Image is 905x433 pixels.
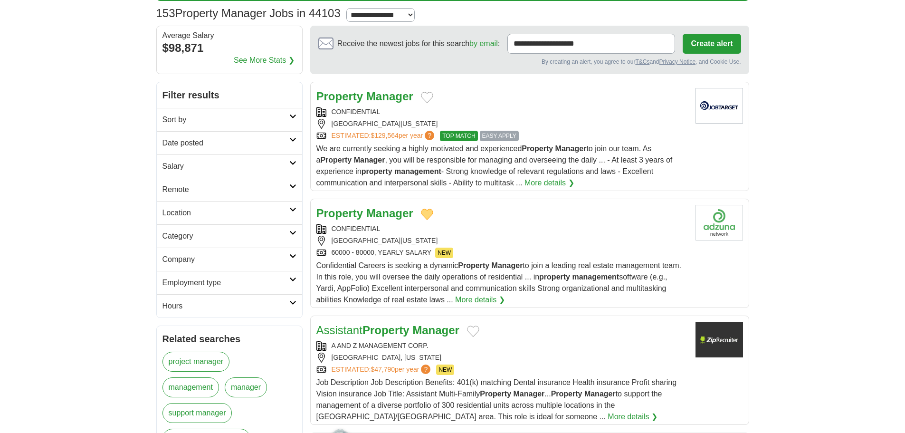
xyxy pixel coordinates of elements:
[157,82,302,108] h2: Filter results
[659,58,695,65] a: Privacy Notice
[455,294,505,306] a: More details ❯
[695,205,743,241] img: Company logo
[572,273,619,281] strong: management
[320,156,352,164] strong: Property
[440,131,477,141] span: TOP MATCH
[695,88,743,124] img: Company logo
[421,92,433,103] button: Add to favorite jobs
[332,131,437,141] a: ESTIMATED:$129,564per year?
[157,108,302,131] a: Sort by
[394,167,441,175] strong: management
[316,90,363,103] strong: Property
[162,184,289,195] h2: Remote
[316,341,688,351] div: A AND Z MANAGEMENT CORP.
[421,209,433,220] button: Add to favorite jobs
[157,154,302,178] a: Salary
[316,207,363,220] strong: Property
[157,178,302,201] a: Remote
[156,5,175,22] span: 153
[162,254,289,265] h2: Company
[162,207,289,219] h2: Location
[695,322,743,357] img: Company logo
[608,411,657,423] a: More details ❯
[162,403,232,423] a: support manager
[162,332,296,346] h2: Related searches
[539,273,570,281] strong: property
[162,39,296,57] div: $98,871
[332,365,433,375] a: ESTIMATED:$47,790per year?
[354,156,385,164] strong: Manager
[157,131,302,154] a: Date posted
[316,248,688,258] div: 60000 - 80000, YEARLY SALARY
[157,248,302,271] a: Company
[425,131,434,140] span: ?
[162,231,289,242] h2: Category
[337,38,500,49] span: Receive the newest jobs for this search :
[316,119,688,129] div: [GEOGRAPHIC_DATA][US_STATE]
[162,377,219,397] a: management
[371,366,395,373] span: $47,790
[156,7,341,19] h1: Property Manager Jobs in 44103
[316,90,413,103] a: Property Manager
[362,167,392,175] strong: property
[524,177,574,189] a: More details ❯
[316,353,688,363] div: [GEOGRAPHIC_DATA], [US_STATE]
[371,132,398,139] span: $129,564
[551,390,582,398] strong: Property
[157,294,302,318] a: Hours
[162,277,289,289] h2: Employment type
[316,207,413,220] a: Property Manager
[584,390,616,398] strong: Manager
[316,324,459,337] a: AssistantProperty Manager
[162,352,230,372] a: project manager
[480,390,511,398] strong: Property
[157,271,302,294] a: Employment type
[162,137,289,149] h2: Date posted
[513,390,544,398] strong: Manager
[157,224,302,248] a: Category
[435,248,453,258] span: NEW
[555,144,587,153] strong: Manager
[316,224,688,234] div: CONFIDENTIAL
[683,34,741,54] button: Create alert
[157,201,302,224] a: Location
[234,55,295,66] a: See More Stats ❯
[362,324,410,337] strong: Property
[316,107,688,117] div: CONFIDENTIAL
[316,261,681,304] span: Confidential Careers is seeking a dynamic to join a leading real estate management team. In this ...
[366,90,413,103] strong: Manager
[421,365,430,374] span: ?
[316,378,677,421] span: Job Description Job Description Benefits: 401(k) matching Dental insurance Health insurance Profi...
[522,144,553,153] strong: Property
[316,236,688,246] div: [GEOGRAPHIC_DATA][US_STATE]
[318,58,741,66] div: By creating an alert, you agree to our and , and Cookie Use.
[436,365,454,375] span: NEW
[162,114,289,125] h2: Sort by
[225,377,267,397] a: manager
[635,58,649,65] a: T&Cs
[458,261,489,269] strong: Property
[162,32,296,39] div: Average Salary
[316,144,673,187] span: We are currently seeking a highly motivated and experienced to join our team. As a , you will be ...
[492,261,523,269] strong: Manager
[469,39,498,48] a: by email
[366,207,413,220] strong: Manager
[412,324,459,337] strong: Manager
[467,326,479,337] button: Add to favorite jobs
[480,131,519,141] span: EASY APPLY
[162,300,289,312] h2: Hours
[162,161,289,172] h2: Salary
